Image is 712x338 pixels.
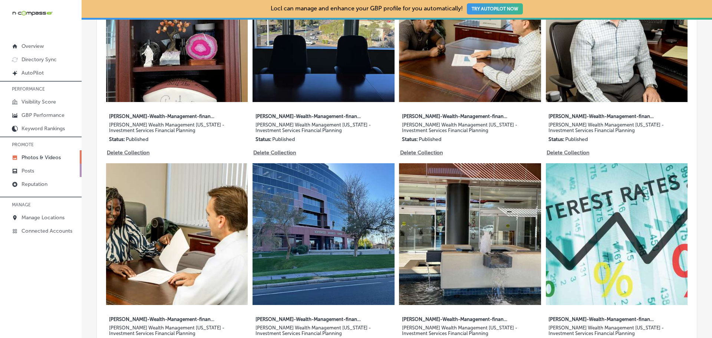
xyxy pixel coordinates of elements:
p: Manage Locations [22,214,65,221]
p: Published [126,136,148,142]
p: Visibility Score [22,99,56,105]
p: Delete Collection [547,150,589,156]
label: [PERSON_NAME] Wealth Management [US_STATE] - Investment Services Financial Planning [548,122,685,136]
p: Delete Collection [400,150,442,156]
img: 660ab0bf-5cc7-4cb8-ba1c-48b5ae0f18e60NCTV_CLogo_TV_Black_-500x88.png [12,10,53,17]
p: Directory Sync [22,56,57,63]
label: [PERSON_NAME]-Wealth-Management-financial-advisor [109,109,216,122]
p: Keyword Rankings [22,125,65,132]
p: Delete Collection [107,150,149,156]
label: [PERSON_NAME]-Wealth-Management-financial-advisor [402,109,509,122]
p: Delete Collection [253,150,295,156]
p: Published [419,136,441,142]
button: TRY AUTOPILOT NOW [467,3,523,14]
label: [PERSON_NAME] Wealth Management [US_STATE] - Investment Services Financial Planning [256,122,392,136]
p: Status: [402,136,418,142]
p: Connected Accounts [22,228,72,234]
p: Published [272,136,295,142]
label: [PERSON_NAME]-Wealth-Management-financial-advisor [548,312,655,325]
label: [PERSON_NAME]-Wealth-Management-financial-advisor [256,109,362,122]
p: Published [565,136,588,142]
img: Collection thumbnail [106,163,248,305]
img: Collection thumbnail [546,163,688,305]
p: AutoPilot [22,70,44,76]
p: Overview [22,43,44,49]
label: [PERSON_NAME]-Wealth-Management-financial-advisor [256,312,362,325]
p: Photos & Videos [22,154,61,161]
label: [PERSON_NAME] Wealth Management [US_STATE] - Investment Services Financial Planning [109,122,245,136]
p: Status: [256,136,271,142]
p: GBP Performance [22,112,65,118]
label: [PERSON_NAME]-Wealth-Management-financial-advisor [402,312,509,325]
p: Status: [109,136,125,142]
p: Status: [548,136,564,142]
p: Posts [22,168,34,174]
img: Collection thumbnail [253,163,394,305]
label: [PERSON_NAME] Wealth Management [US_STATE] - Investment Services Financial Planning [402,122,538,136]
label: [PERSON_NAME]-Wealth-Management-financial-advisor [109,312,216,325]
img: Collection thumbnail [399,163,541,305]
p: Reputation [22,181,47,187]
label: [PERSON_NAME]-Wealth-Management-financial-advisor [548,109,655,122]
